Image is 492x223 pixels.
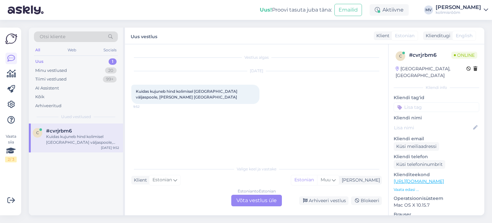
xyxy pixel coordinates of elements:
p: Klienditeekond [394,171,479,178]
button: Emailid [334,4,362,16]
div: [GEOGRAPHIC_DATA], [GEOGRAPHIC_DATA] [396,65,466,79]
div: [DATE] [131,68,382,74]
div: kolimisrõõm [436,10,481,15]
div: Arhiveeritud [35,103,61,109]
div: Socials [102,46,118,54]
p: Vaata edasi ... [394,187,479,193]
span: English [456,32,472,39]
span: c [36,130,39,135]
p: Brauser [394,211,479,218]
div: Uus [35,58,44,65]
span: Kuidas kujuneb hind kolimisel [GEOGRAPHIC_DATA] väljaspoole, [PERSON_NAME] [GEOGRAPHIC_DATA] [136,89,238,99]
div: Klient [374,32,389,39]
p: Mac OS X 10.15.7 [394,202,479,209]
b: Uus! [260,7,272,13]
p: Kliendi nimi [394,115,479,121]
div: Arhiveeri vestlus [299,196,348,205]
span: Estonian [152,176,172,184]
div: MV [424,5,433,14]
a: [URL][DOMAIN_NAME] [394,178,444,184]
div: All [34,46,41,54]
input: Lisa nimi [394,124,472,131]
div: # cvrjrbm6 [409,51,451,59]
span: Online [451,52,477,59]
div: Web [66,46,78,54]
div: Võta vestlus üle [231,195,282,206]
div: 99+ [103,76,117,82]
span: Otsi kliente [40,33,65,40]
div: Klienditugi [423,32,450,39]
div: Aktiivne [370,4,409,16]
div: Küsi meiliaadressi [394,142,439,151]
span: Estonian [395,32,414,39]
div: 1 [109,58,117,65]
span: c [399,54,402,58]
div: 20 [105,67,117,74]
div: Estonian to Estonian [238,188,276,194]
div: Kõik [35,94,45,100]
span: Uued vestlused [61,114,91,120]
div: Estonian [291,175,317,185]
input: Lisa tag [394,102,479,112]
img: Askly Logo [5,33,17,45]
p: Kliendi telefon [394,153,479,160]
div: Valige keel ja vastake [131,166,382,172]
div: Vaata siia [5,133,17,162]
div: [PERSON_NAME] [436,5,481,10]
p: Kliendi email [394,135,479,142]
span: Muu [321,177,331,183]
div: Küsi telefoninumbrit [394,160,445,169]
label: Uus vestlus [131,31,157,40]
span: #cvrjrbm6 [46,128,72,134]
div: Blokeeri [351,196,382,205]
div: Kuidas kujuneb hind kolimisel [GEOGRAPHIC_DATA] väljaspoole, [PERSON_NAME] [GEOGRAPHIC_DATA] [46,134,119,145]
p: Operatsioonisüsteem [394,195,479,202]
div: Tiimi vestlused [35,76,67,82]
div: 2 / 3 [5,157,17,162]
div: AI Assistent [35,85,59,91]
div: [DATE] 9:52 [101,145,119,150]
p: Kliendi tag'id [394,94,479,101]
span: 9:52 [133,104,157,109]
div: Proovi tasuta juba täna: [260,6,332,14]
div: Minu vestlused [35,67,67,74]
div: [PERSON_NAME] [339,177,380,184]
div: Klient [131,177,147,184]
div: Vestlus algas [131,55,382,60]
div: Kliendi info [394,85,479,90]
a: [PERSON_NAME]kolimisrõõm [436,5,488,15]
